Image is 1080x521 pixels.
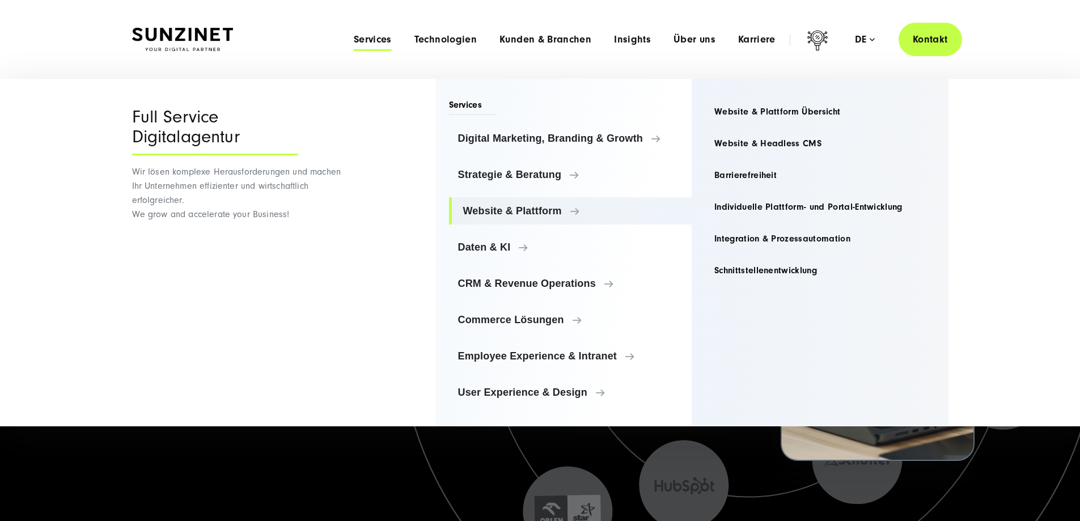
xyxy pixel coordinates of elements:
a: Daten & KI [449,234,692,261]
a: User Experience & Design [449,379,692,406]
a: CRM & Revenue Operations [449,270,692,297]
a: Services [354,34,392,45]
a: Schnittstellenentwicklung [705,257,935,284]
a: Technologien [414,34,477,45]
a: Über uns [674,34,715,45]
a: Integration & Prozessautomation [705,225,935,252]
a: Website & Plattform [449,197,692,225]
a: Employee Experience & Intranet [449,342,692,370]
span: Digital Marketing, Branding & Growth [458,133,683,144]
span: CRM & Revenue Operations [458,278,683,289]
div: Full Service Digitalagentur [132,107,298,155]
a: Commerce Lösungen [449,306,692,333]
a: Kontakt [899,23,962,56]
a: Digital Marketing, Branding & Growth [449,125,692,152]
span: User Experience & Design [458,387,683,398]
span: Employee Experience & Intranet [458,350,683,362]
span: Wir lösen komplexe Herausforderungen und machen Ihr Unternehmen effizienter und wirtschaftlich er... [132,167,341,219]
a: Barrierefreiheit [705,162,935,189]
span: Commerce Lösungen [458,314,683,325]
span: Strategie & Beratung [458,169,683,180]
a: Individuelle Plattform- und Portal-Entwicklung [705,193,935,221]
span: Daten & KI [458,242,683,253]
span: Website & Plattform [463,205,683,217]
a: Insights [614,34,651,45]
a: Strategie & Beratung [449,161,692,188]
img: SUNZINET Full Service Digital Agentur [132,28,233,52]
a: Kunden & Branchen [499,34,591,45]
a: Website & Headless CMS [705,130,935,157]
div: de [855,34,875,45]
a: Karriere [738,34,776,45]
span: Services [449,99,496,115]
a: Website & Plattform Übersicht [705,98,935,125]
